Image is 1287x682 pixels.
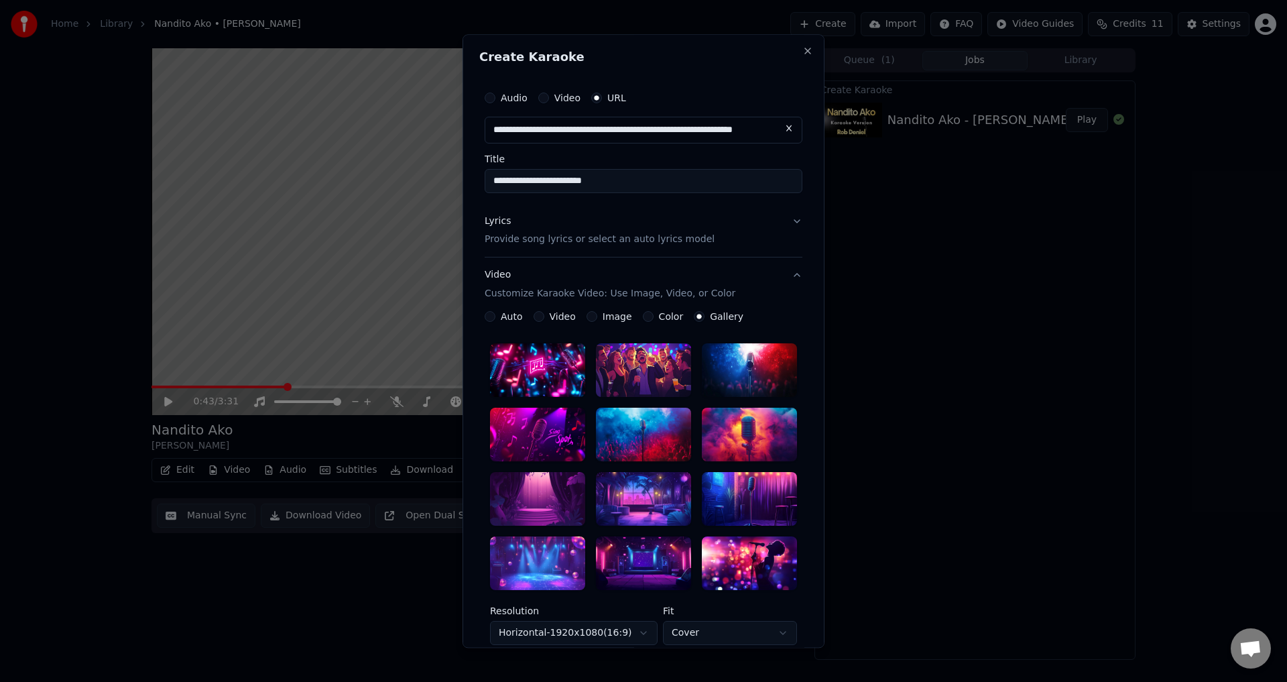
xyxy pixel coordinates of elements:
label: Gallery [710,312,743,322]
div: Video [485,269,735,301]
label: Color [659,312,684,322]
button: VideoCustomize Karaoke Video: Use Image, Video, or Color [485,258,802,312]
label: Title [485,154,802,164]
label: URL [607,93,626,103]
div: Lyrics [485,215,511,228]
label: Fit [663,606,797,616]
label: Auto [501,312,523,322]
label: Audio [501,93,528,103]
label: Image [603,312,632,322]
label: Video [554,93,580,103]
h2: Create Karaoke [479,51,808,63]
p: Provide song lyrics or select an auto lyrics model [485,233,715,247]
label: Video [550,312,576,322]
button: LyricsProvide song lyrics or select an auto lyrics model [485,204,802,258]
label: Resolution [490,606,658,616]
p: Customize Karaoke Video: Use Image, Video, or Color [485,288,735,301]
